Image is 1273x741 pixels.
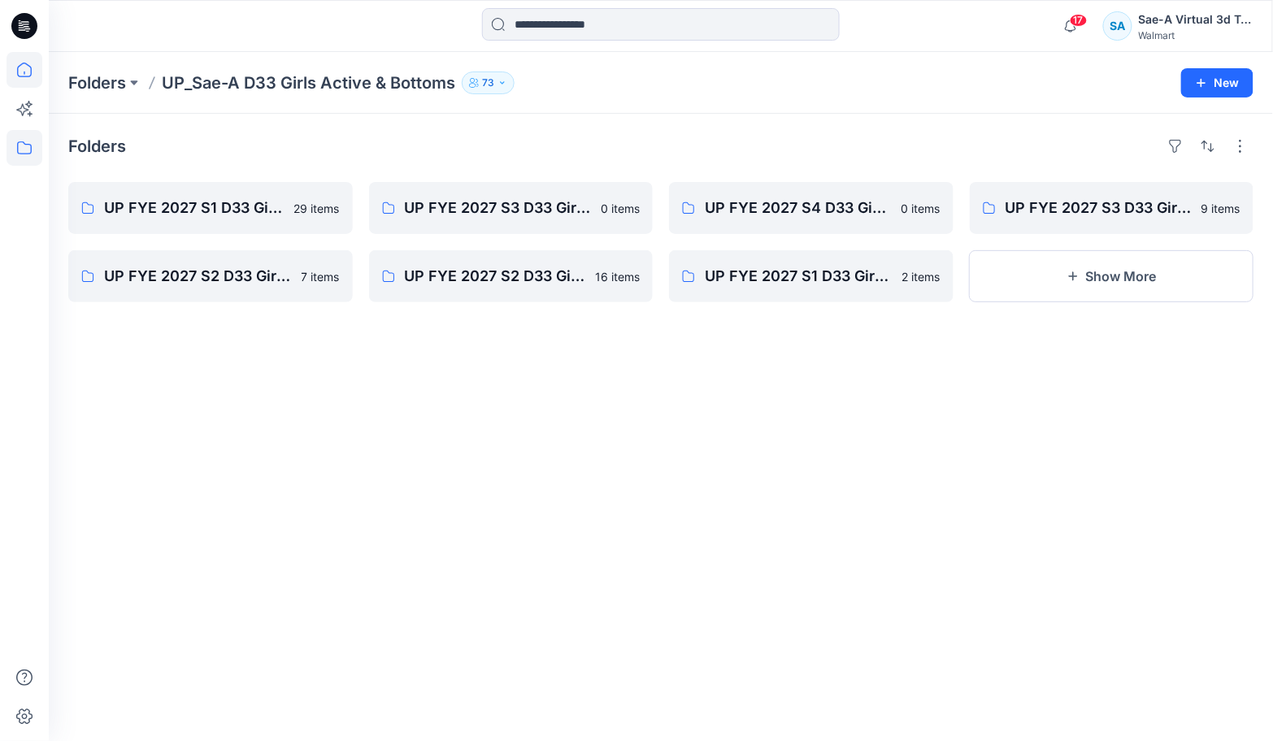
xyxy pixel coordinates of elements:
p: UP FYE 2027 S1 D33 Girls Bottoms Sae-A [705,265,893,288]
p: 0 items [902,200,941,217]
p: 73 [482,74,494,92]
h4: Folders [68,136,126,156]
p: 29 items [294,200,340,217]
button: Show More [970,250,1254,302]
span: 17 [1070,14,1088,27]
a: UP FYE 2027 S2 D33 Girls Bottoms Sae-A7 items [68,250,353,302]
a: UP FYE 2027 S4 D33 Girls Active Sae-A0 items [669,182,954,234]
a: UP FYE 2027 S3 D33 Girls Active Sae-A9 items [970,182,1254,234]
a: UP FYE 2027 S2 D33 Girls Active Sae-A16 items [369,250,654,302]
button: 73 [462,71,515,94]
p: 9 items [1201,200,1240,217]
a: UP FYE 2027 S3 D33 Girls Bottoms Sae-A0 items [369,182,654,234]
p: 2 items [902,268,941,285]
p: UP FYE 2027 S1 D33 Girls Active Sae-A [104,197,285,219]
div: Walmart [1139,29,1253,41]
a: Folders [68,71,126,94]
div: Sae-A Virtual 3d Team [1139,10,1253,29]
p: UP FYE 2027 S2 D33 Girls Bottoms Sae-A [104,265,292,288]
p: UP FYE 2027 S3 D33 Girls Active Sae-A [1006,197,1193,219]
p: 0 items [601,200,640,217]
a: UP FYE 2027 S1 D33 Girls Active Sae-A29 items [68,182,353,234]
p: UP FYE 2027 S3 D33 Girls Bottoms Sae-A [405,197,592,219]
p: UP_Sae-A D33 Girls Active & Bottoms [162,71,455,94]
div: SA [1103,11,1132,41]
p: UP FYE 2027 S4 D33 Girls Active Sae-A [705,197,892,219]
a: UP FYE 2027 S1 D33 Girls Bottoms Sae-A2 items [669,250,954,302]
p: 16 items [595,268,640,285]
p: 7 items [302,268,340,285]
p: UP FYE 2027 S2 D33 Girls Active Sae-A [405,265,586,288]
button: New [1181,68,1253,97]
